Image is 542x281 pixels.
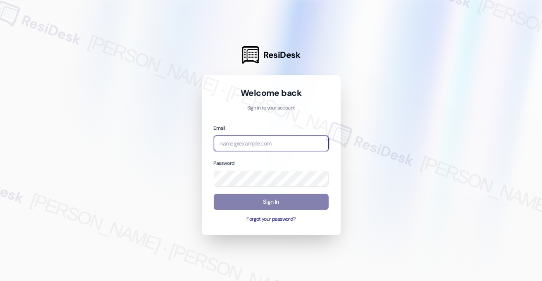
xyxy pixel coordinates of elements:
[242,46,259,64] img: ResiDesk Logo
[214,105,329,112] p: Sign in to your account
[214,194,329,210] button: Sign In
[214,160,235,167] label: Password
[263,49,300,61] span: ResiDesk
[214,125,225,131] label: Email
[214,87,329,99] h1: Welcome back
[214,216,329,223] button: Forgot your password?
[214,136,329,152] input: name@example.com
